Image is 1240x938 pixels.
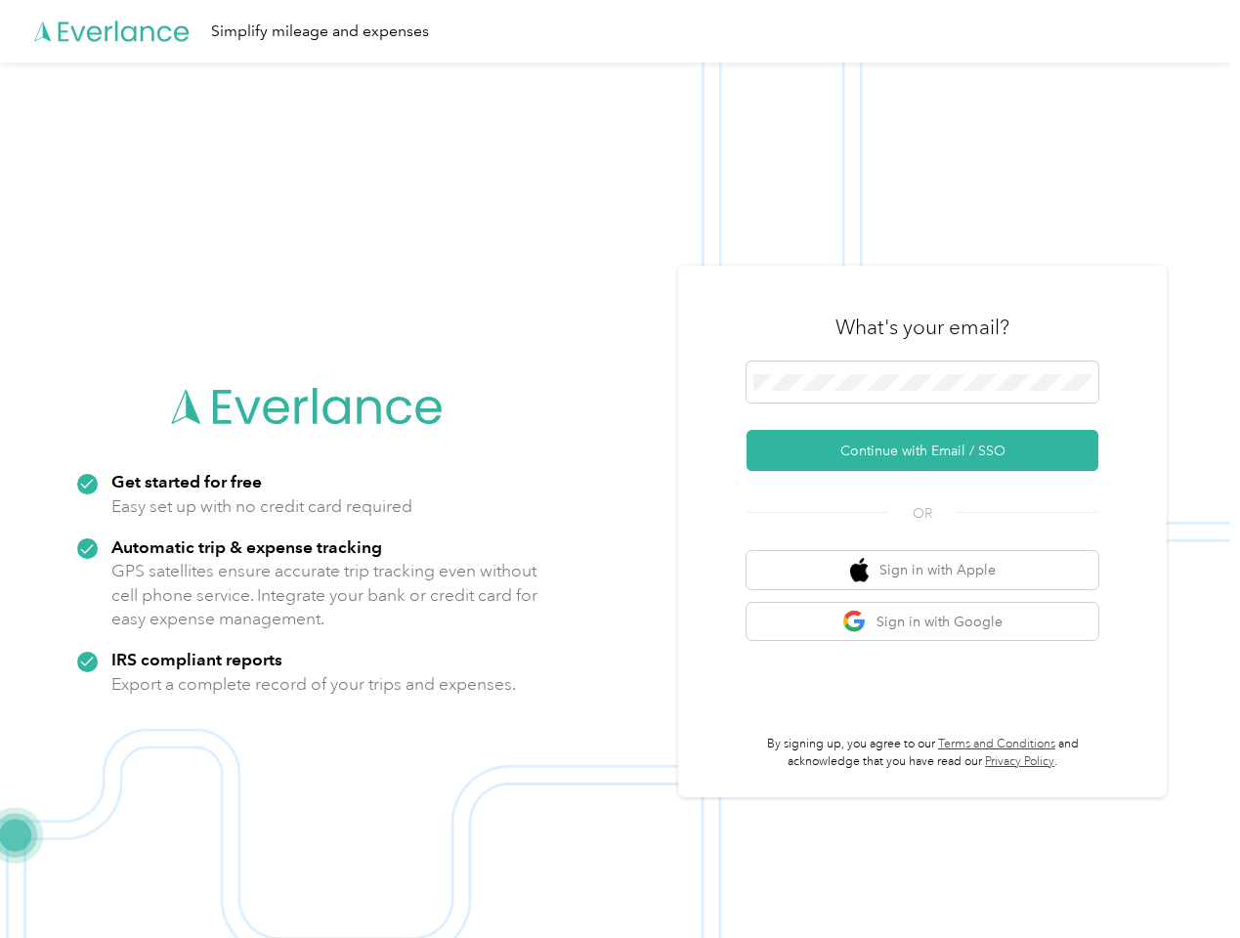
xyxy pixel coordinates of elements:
p: Easy set up with no credit card required [111,494,412,519]
p: Export a complete record of your trips and expenses. [111,672,516,697]
img: google logo [842,610,867,634]
p: By signing up, you agree to our and acknowledge that you have read our . [747,736,1098,770]
button: Continue with Email / SSO [747,430,1098,471]
img: apple logo [850,558,870,582]
span: OR [888,503,957,524]
strong: Automatic trip & expense tracking [111,536,382,557]
h3: What's your email? [835,314,1009,341]
strong: Get started for free [111,471,262,491]
a: Privacy Policy [985,754,1054,769]
div: Simplify mileage and expenses [211,20,429,44]
a: Terms and Conditions [938,737,1055,751]
button: apple logoSign in with Apple [747,551,1098,589]
p: GPS satellites ensure accurate trip tracking even without cell phone service. Integrate your bank... [111,559,538,631]
strong: IRS compliant reports [111,649,282,669]
button: google logoSign in with Google [747,603,1098,641]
